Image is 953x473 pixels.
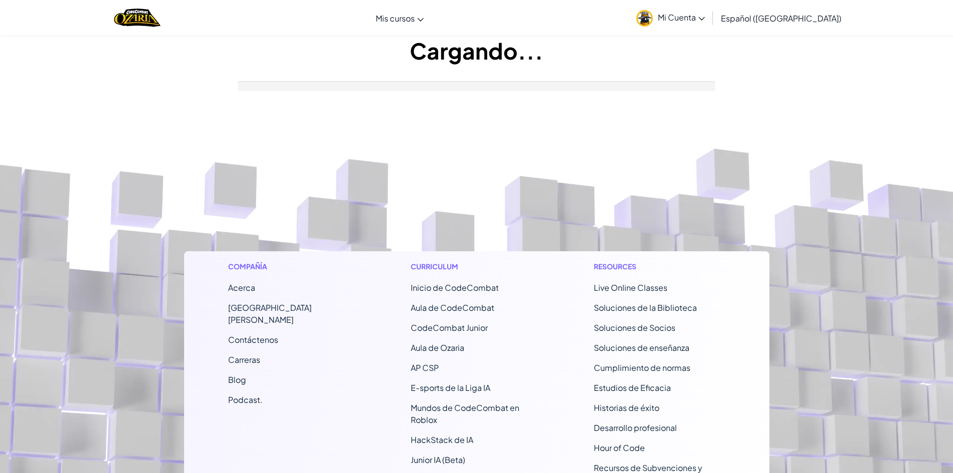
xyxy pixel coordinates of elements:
a: Hour of Code [594,442,645,453]
a: Acerca [228,282,255,293]
a: Podcast. [228,394,263,405]
a: Live Online Classes [594,282,667,293]
a: E-sports de la Liga IA [411,382,490,393]
span: Español ([GEOGRAPHIC_DATA]) [721,13,841,24]
span: Mis cursos [376,13,415,24]
a: Historias de éxito [594,402,659,413]
a: Aula de CodeCombat [411,302,494,313]
img: avatar [636,10,653,27]
a: Aula de Ozaria [411,342,464,353]
a: Soluciones de la Biblioteca [594,302,697,313]
a: Ozaria by CodeCombat logo [114,8,161,28]
a: Soluciones de Socios [594,322,675,333]
a: Soluciones de enseñanza [594,342,689,353]
img: Home [114,8,161,28]
a: Mundos de CodeCombat en Roblox [411,402,519,425]
a: HackStack de IA [411,434,473,445]
span: Mi Cuenta [658,12,705,23]
a: Carreras [228,354,260,365]
span: Contáctenos [228,334,278,345]
h1: Curriculum [411,261,542,272]
a: Cumplimiento de normas [594,362,690,373]
a: Español ([GEOGRAPHIC_DATA]) [716,5,846,32]
a: AP CSP [411,362,439,373]
h1: Resources [594,261,725,272]
a: Mi Cuenta [631,2,710,34]
a: Blog [228,374,246,385]
a: Junior IA (Beta) [411,454,465,465]
a: Mis cursos [371,5,429,32]
a: Estudios de Eficacia [594,382,671,393]
h1: Compañía [228,261,360,272]
a: Desarrollo profesional [594,422,677,433]
span: Inicio de CodeCombat [411,282,499,293]
a: [GEOGRAPHIC_DATA][PERSON_NAME] [228,302,312,325]
a: CodeCombat Junior [411,322,488,333]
